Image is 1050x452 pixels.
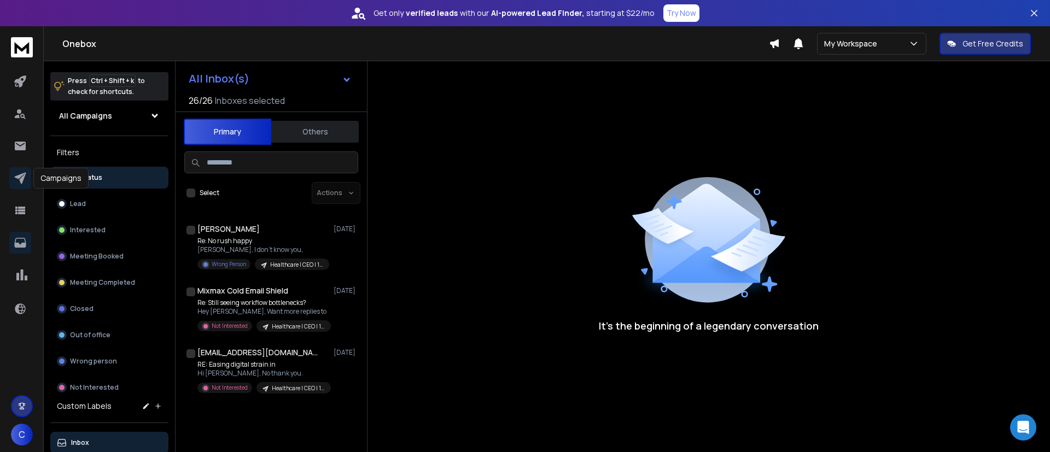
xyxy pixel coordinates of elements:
button: Closed [50,298,168,320]
p: Meeting Booked [70,252,124,261]
p: Not Interested [212,322,248,330]
p: Inbox [71,438,89,447]
span: Ctrl + Shift + k [89,74,136,87]
p: Re: No rush happy [197,237,329,245]
button: Others [271,120,359,144]
h1: Mixmax Cold Email Shield [197,285,288,296]
p: Lead [70,199,86,208]
button: Not Interested [50,377,168,398]
p: Healthcare | CEO | 1-10 | [GEOGRAPHIC_DATA] [272,384,324,392]
button: Meeting Booked [50,245,168,267]
p: Healthcare | CEO | 1-10 | [GEOGRAPHIC_DATA] [272,322,324,331]
p: Wrong person [70,357,117,366]
h1: [PERSON_NAME] [197,224,260,234]
p: Interested [70,226,106,234]
p: Try Now [667,8,696,19]
p: Press to check for shortcuts. [68,75,145,97]
h3: Inboxes selected [215,94,285,107]
button: Get Free Credits [940,33,1031,55]
p: [DATE] [334,225,358,233]
button: Lead [50,193,168,215]
p: Hey [PERSON_NAME], Want more replies to [197,307,329,316]
p: Wrong Person [212,260,246,268]
img: logo [11,37,33,57]
div: Open Intercom Messenger [1010,414,1036,441]
p: [DATE] [334,286,358,295]
h3: Filters [50,145,168,160]
button: Primary [184,119,271,145]
p: Hi [PERSON_NAME], No thank you. [197,369,329,378]
button: Interested [50,219,168,241]
button: All Inbox(s) [180,68,360,90]
button: C [11,424,33,445]
button: Meeting Completed [50,272,168,293]
div: Campaigns [33,168,89,189]
h3: Custom Labels [57,401,112,412]
p: [PERSON_NAME], I don't know you, [197,245,329,254]
button: All Campaigns [50,105,168,127]
p: Closed [70,304,94,313]
p: Healthcare | CEO | 1-10 | [GEOGRAPHIC_DATA] [270,261,323,269]
p: My Workspace [824,38,882,49]
p: Meeting Completed [70,278,135,287]
p: Get Free Credits [962,38,1023,49]
p: Not Interested [70,383,119,392]
p: RE: Easing digital strain in [197,360,329,369]
strong: verified leads [406,8,458,19]
button: Out of office [50,324,168,346]
strong: AI-powered Lead Finder, [491,8,584,19]
span: 26 / 26 [189,94,213,107]
button: Wrong person [50,350,168,372]
h1: All Inbox(s) [189,73,249,84]
label: Select [200,189,219,197]
p: Not Interested [212,384,248,392]
button: Try Now [663,4,699,22]
p: It’s the beginning of a legendary conversation [599,318,819,333]
h1: All Campaigns [59,110,112,121]
h1: Onebox [62,37,769,50]
p: Out of office [70,331,110,339]
h1: [EMAIL_ADDRESS][DOMAIN_NAME] [197,347,318,358]
p: [DATE] [334,348,358,357]
p: Get only with our starting at $22/mo [374,8,655,19]
p: Re: Still seeing workflow bottlenecks? [197,298,329,307]
button: All Status [50,167,168,189]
